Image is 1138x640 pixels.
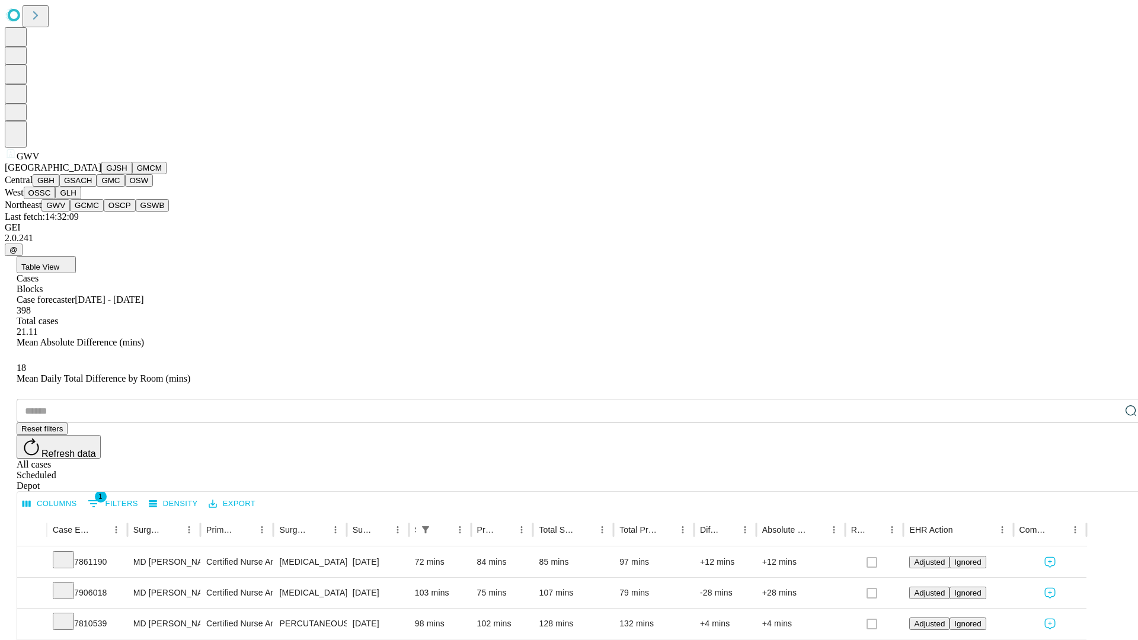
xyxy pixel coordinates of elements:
[762,547,839,577] div: +12 mins
[762,609,839,639] div: +4 mins
[700,547,750,577] div: +12 mins
[97,174,124,187] button: GMC
[417,521,434,538] div: 1 active filter
[17,151,39,161] span: GWV
[23,583,41,604] button: Expand
[279,578,340,608] div: [MEDICAL_DATA] LEG,KNEE, ANKLE DEEP
[17,373,190,383] span: Mean Daily Total Difference by Room (mins)
[539,578,608,608] div: 107 mins
[164,521,181,538] button: Sort
[17,295,75,305] span: Case forecaster
[867,521,884,538] button: Sort
[1050,521,1067,538] button: Sort
[95,491,107,503] span: 1
[619,547,688,577] div: 97 mins
[17,305,31,315] span: 398
[539,609,608,639] div: 128 mins
[125,174,154,187] button: OSW
[53,525,90,535] div: Case Epic Id
[884,521,900,538] button: Menu
[1067,521,1083,538] button: Menu
[909,525,952,535] div: EHR Action
[5,222,1133,233] div: GEI
[85,494,141,513] button: Show filters
[950,556,986,568] button: Ignored
[477,525,496,535] div: Predicted In Room Duration
[136,199,170,212] button: GSWB
[415,525,416,535] div: Scheduled In Room Duration
[594,521,610,538] button: Menu
[101,162,132,174] button: GJSH
[55,187,81,199] button: GLH
[53,578,122,608] div: 7906018
[206,578,267,608] div: Certified Nurse Anesthetist
[417,521,434,538] button: Show filters
[954,558,981,567] span: Ignored
[954,619,981,628] span: Ignored
[415,609,465,639] div: 98 mins
[17,316,58,326] span: Total cases
[373,521,389,538] button: Sort
[17,435,101,459] button: Refresh data
[577,521,594,538] button: Sort
[909,556,950,568] button: Adjusted
[133,609,194,639] div: MD [PERSON_NAME] [PERSON_NAME] Md
[23,552,41,573] button: Expand
[108,521,124,538] button: Menu
[237,521,254,538] button: Sort
[5,175,33,185] span: Central
[41,449,96,459] span: Refresh data
[762,525,808,535] div: Absolute Difference
[539,547,608,577] div: 85 mins
[513,521,530,538] button: Menu
[5,200,41,210] span: Northeast
[17,327,37,337] span: 21.11
[17,256,76,273] button: Table View
[619,578,688,608] div: 79 mins
[658,521,675,538] button: Sort
[91,521,108,538] button: Sort
[720,521,737,538] button: Sort
[59,174,97,187] button: GSACH
[435,521,452,538] button: Sort
[477,578,528,608] div: 75 mins
[206,609,267,639] div: Certified Nurse Anesthetist
[950,617,986,630] button: Ignored
[133,578,194,608] div: MD [PERSON_NAME] [PERSON_NAME] Md
[950,587,986,599] button: Ignored
[279,525,309,535] div: Surgery Name
[5,233,1133,244] div: 2.0.241
[279,609,340,639] div: PERCUTANEOUS SKELETAL FIXATION POSTERIOR PELVIC RING
[353,547,403,577] div: [DATE]
[353,578,403,608] div: [DATE]
[619,609,688,639] div: 132 mins
[452,521,468,538] button: Menu
[104,199,136,212] button: OSCP
[20,495,80,513] button: Select columns
[700,578,750,608] div: -28 mins
[700,609,750,639] div: +4 mins
[1019,525,1049,535] div: Comments
[539,525,576,535] div: Total Scheduled Duration
[914,558,945,567] span: Adjusted
[497,521,513,538] button: Sort
[206,495,258,513] button: Export
[619,525,657,535] div: Total Predicted Duration
[914,619,945,628] span: Adjusted
[914,588,945,597] span: Adjusted
[41,199,70,212] button: GWV
[353,609,403,639] div: [DATE]
[75,295,143,305] span: [DATE] - [DATE]
[809,521,826,538] button: Sort
[477,547,528,577] div: 84 mins
[53,547,122,577] div: 7861190
[994,521,1011,538] button: Menu
[17,337,144,347] span: Mean Absolute Difference (mins)
[5,244,23,256] button: @
[737,521,753,538] button: Menu
[5,187,24,197] span: West
[17,423,68,435] button: Reset filters
[9,245,18,254] span: @
[851,525,867,535] div: Resolved in EHR
[23,614,41,635] button: Expand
